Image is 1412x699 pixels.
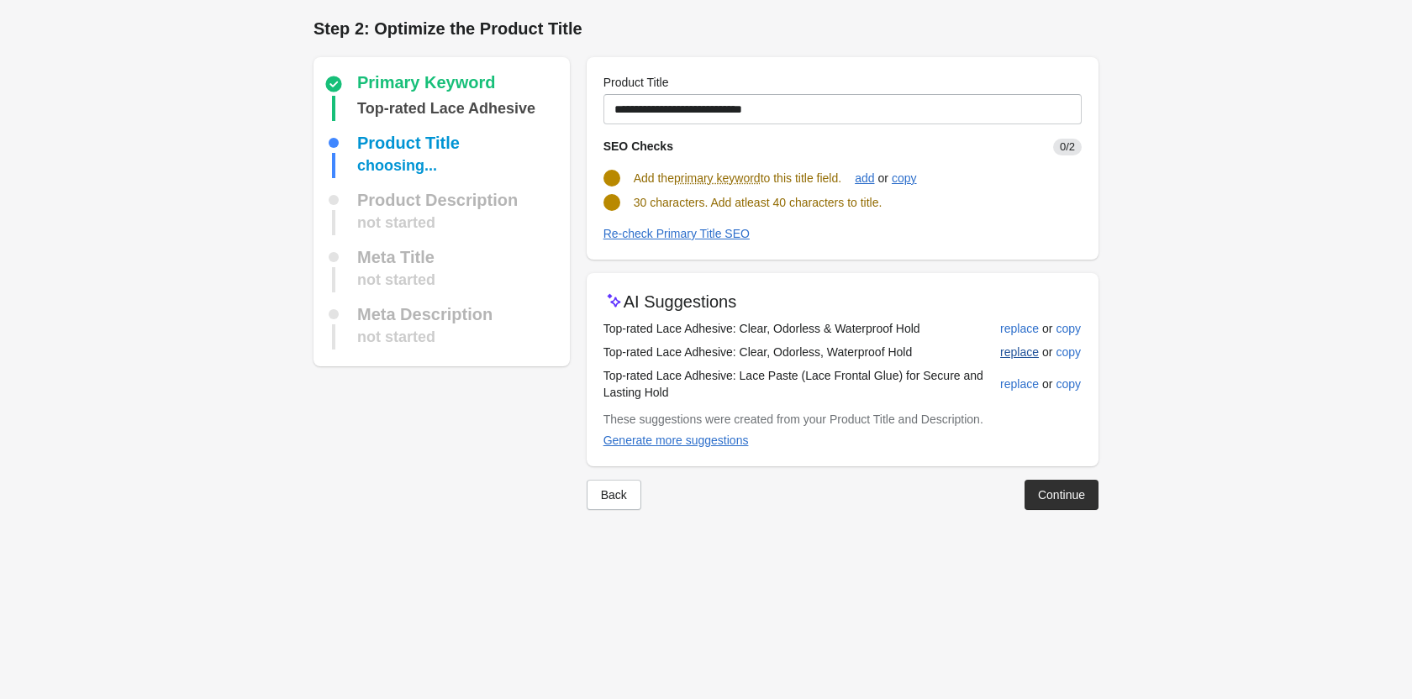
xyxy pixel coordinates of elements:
[603,317,999,340] td: Top-rated Lace Adhesive: Clear, Odorless & Waterproof Hold
[357,267,435,292] div: not started
[993,369,1046,399] button: replace
[1000,345,1039,359] div: replace
[603,139,673,153] span: SEO Checks
[597,218,756,249] button: Re-check Primary Title SEO
[848,163,881,193] button: add
[357,249,435,265] div: Meta Title
[993,313,1046,344] button: replace
[1056,345,1081,359] div: copy
[603,413,983,426] span: These suggestions were created from your Product Title and Description.
[357,324,435,349] div: not started
[357,210,435,235] div: not started
[1000,322,1039,335] div: replace
[603,340,999,364] td: Top-rated Lace Adhesive: Clear, Odorless, Waterproof Hold
[587,480,641,510] button: Back
[634,171,841,185] span: Add the to this title field.
[313,17,1099,40] h1: Step 2: Optimize the Product Title
[1053,139,1082,155] span: 0/2
[357,74,496,94] div: Primary Keyword
[357,306,493,323] div: Meta Description
[1039,320,1056,337] span: or
[1056,322,1081,335] div: copy
[603,74,669,91] label: Product Title
[603,434,749,447] div: Generate more suggestions
[855,171,874,185] div: add
[1039,344,1056,360] span: or
[603,364,999,404] td: Top-rated Lace Adhesive: Lace Paste (Lace Frontal Glue) for Secure and Lasting Hold
[357,96,535,121] div: Top-rated Lace Adhesive
[1049,313,1088,344] button: copy
[357,134,460,151] div: Product Title
[1000,377,1039,391] div: replace
[674,170,761,187] span: primary keyword
[1039,376,1056,392] span: or
[1049,337,1088,367] button: copy
[875,170,892,187] span: or
[601,488,627,502] div: Back
[885,163,924,193] button: copy
[597,425,756,455] button: Generate more suggestions
[603,227,750,240] div: Re-check Primary Title SEO
[1056,377,1081,391] div: copy
[357,153,437,178] div: choosing...
[1049,369,1088,399] button: copy
[993,337,1046,367] button: replace
[634,196,882,209] span: 30 characters. Add atleast 40 characters to title.
[892,171,917,185] div: copy
[1025,480,1099,510] button: Continue
[357,192,518,208] div: Product Description
[1038,488,1085,502] div: Continue
[624,290,737,313] p: AI Suggestions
